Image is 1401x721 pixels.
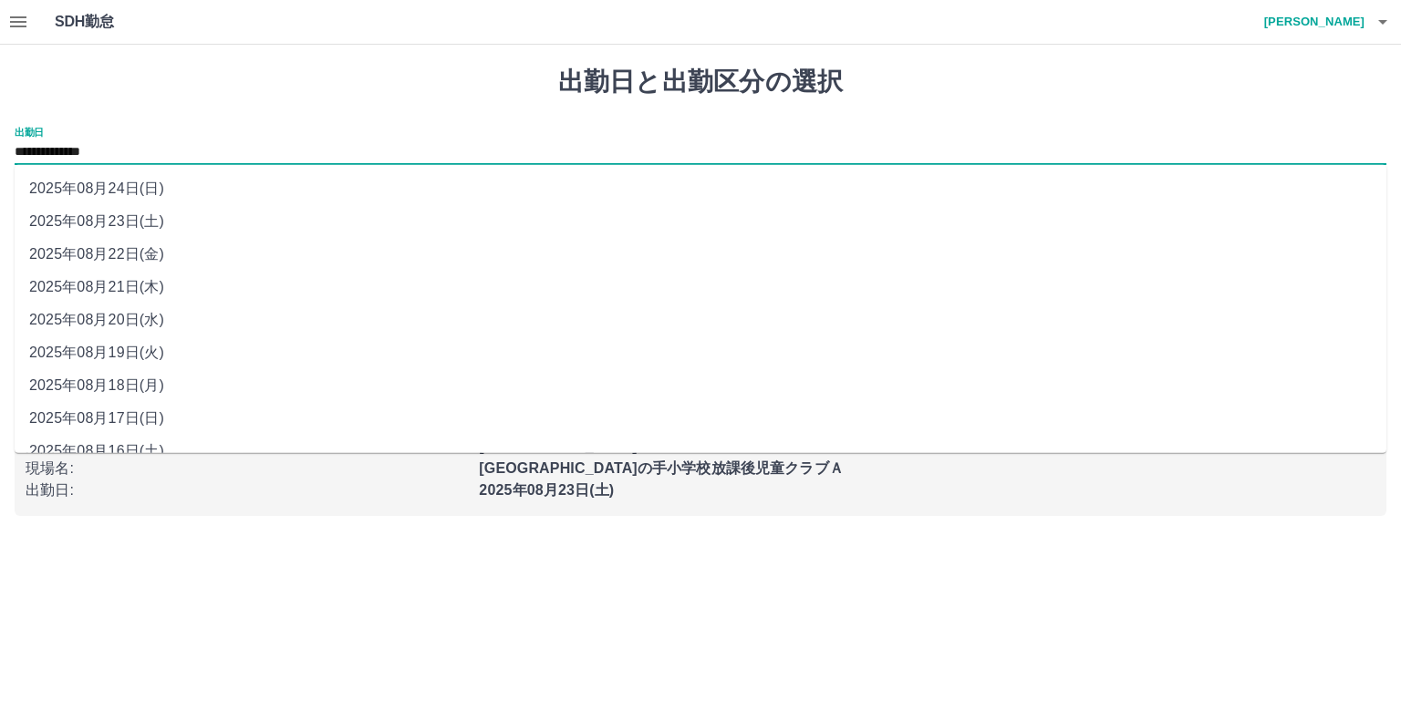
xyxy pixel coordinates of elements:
li: 2025年08月17日(日) [15,402,1386,435]
li: 2025年08月21日(木) [15,271,1386,304]
h1: 出勤日と出勤区分の選択 [15,67,1386,98]
li: 2025年08月16日(土) [15,435,1386,468]
b: [GEOGRAPHIC_DATA]の手小学校放課後児童クラブＡ [479,460,844,476]
p: 現場名 : [26,458,468,479]
li: 2025年08月20日(水) [15,304,1386,336]
li: 2025年08月24日(日) [15,172,1386,205]
li: 2025年08月19日(火) [15,336,1386,369]
b: 2025年08月23日(土) [479,482,614,498]
label: 出勤日 [15,125,44,139]
li: 2025年08月18日(月) [15,369,1386,402]
li: 2025年08月23日(土) [15,205,1386,238]
li: 2025年08月22日(金) [15,238,1386,271]
p: 出勤日 : [26,479,468,501]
